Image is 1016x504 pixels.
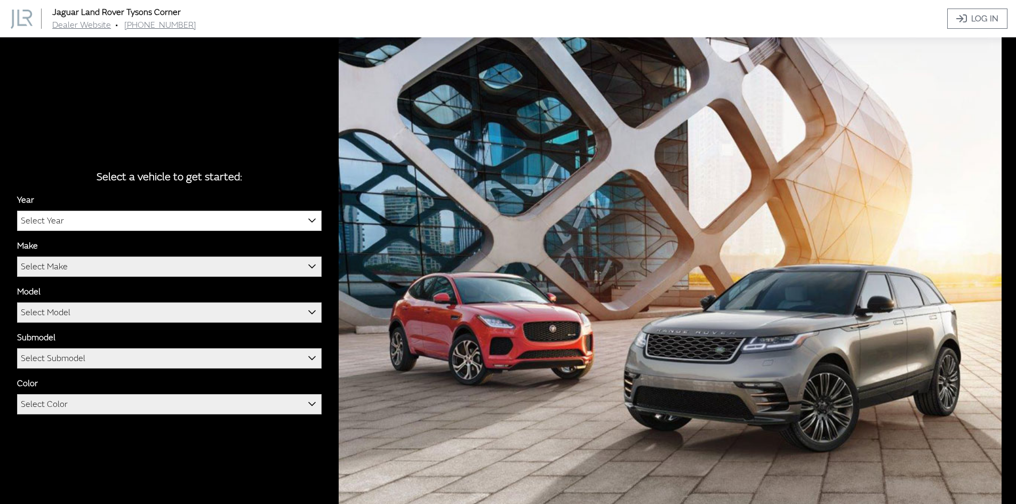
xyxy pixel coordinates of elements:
label: Make [17,239,38,252]
span: Select Make [18,257,321,276]
span: Select Model [18,303,321,322]
a: Jaguar Land Rover Tysons Corner [52,7,181,18]
label: Model [17,285,41,298]
span: Select Color [21,395,68,414]
label: Submodel [17,331,55,344]
span: Select Submodel [17,348,322,369]
div: Select a vehicle to get started: [17,169,322,185]
a: [PHONE_NUMBER] [124,20,196,30]
span: Select Color [18,395,321,414]
span: Select Year [18,211,321,230]
a: Log In [947,9,1007,29]
img: Dashboard [11,10,33,29]
span: Select Color [17,394,322,414]
a: Jaguar Land Rover Tysons Corner logo [11,9,50,28]
label: Year [17,194,34,206]
span: Select Make [21,257,68,276]
span: Select Model [21,303,70,322]
span: Select Make [17,257,322,277]
span: • [115,20,118,30]
span: Select Submodel [21,349,85,368]
span: Log In [971,12,998,25]
span: Select Submodel [18,349,321,368]
label: Color [17,377,38,390]
a: Dealer Website [52,20,111,30]
span: Select Year [17,211,322,231]
span: Select Model [17,302,322,323]
span: Select Year [21,211,64,230]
